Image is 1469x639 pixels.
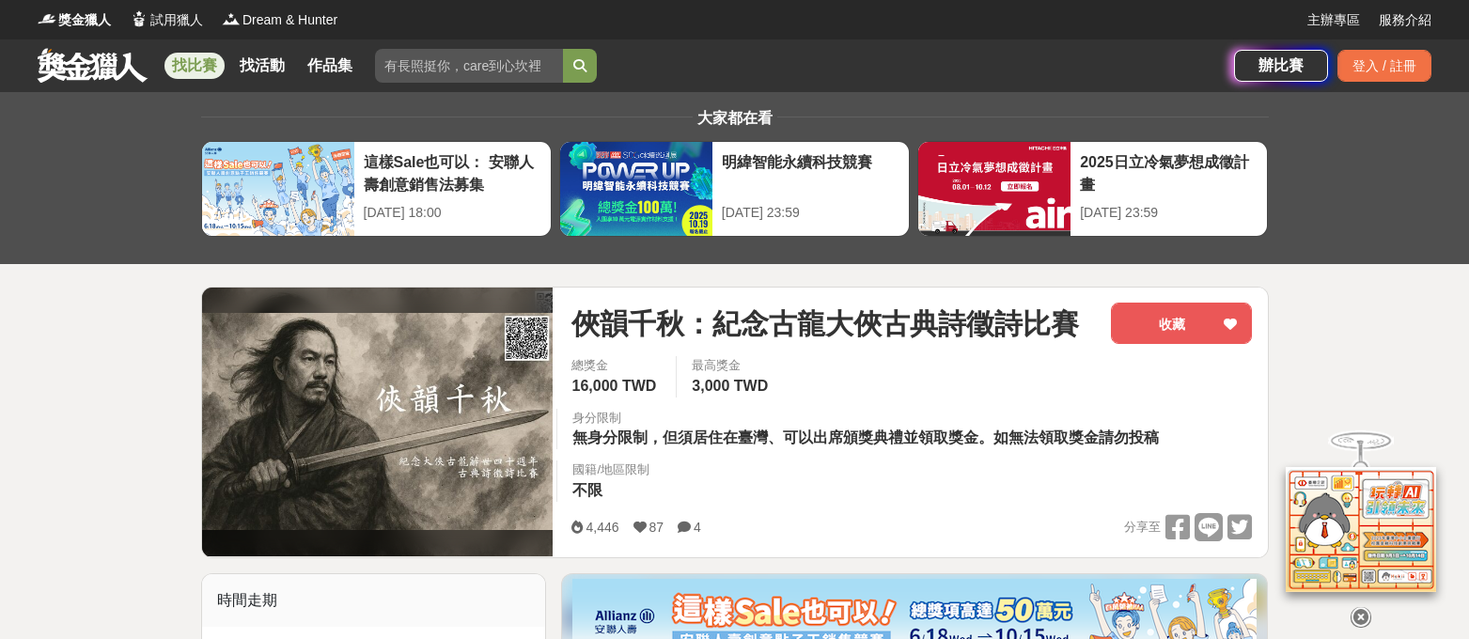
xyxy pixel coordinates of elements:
a: 服務介紹 [1379,10,1431,30]
span: 試用獵人 [150,10,203,30]
img: Logo [130,9,148,28]
img: Cover Image [202,313,554,530]
a: 找比賽 [164,53,225,79]
div: [DATE] 23:59 [722,203,899,223]
a: 找活動 [232,53,292,79]
button: 收藏 [1111,303,1252,344]
span: 大家都在看 [693,110,777,126]
span: 俠韻千秋：紀念古龍大俠古典詩徵詩比賽 [571,303,1079,345]
span: 4,446 [586,520,618,535]
a: Logo試用獵人 [130,10,203,30]
span: 無身分限制，但須居住在臺灣、可以出席頒獎典禮並領取獎金。如無法領取獎金請勿投稿 [572,429,1159,445]
div: 身分限制 [572,409,1164,428]
div: 明緯智能永續科技競賽 [722,151,899,194]
div: 時間走期 [202,574,546,627]
span: 總獎金 [571,356,661,375]
span: 獎金獵人 [58,10,111,30]
span: 4 [694,520,701,535]
span: 87 [649,520,664,535]
div: [DATE] 23:59 [1080,203,1258,223]
a: 明緯智能永續科技競賽[DATE] 23:59 [559,141,910,237]
span: 分享至 [1124,513,1161,541]
a: Logo獎金獵人 [38,10,111,30]
span: 不限 [572,482,602,498]
div: 這樣Sale也可以： 安聯人壽創意銷售法募集 [364,151,541,194]
div: [DATE] 18:00 [364,203,541,223]
div: 國籍/地區限制 [572,460,649,479]
a: LogoDream & Hunter [222,10,337,30]
a: 2025日立冷氣夢想成徵計畫[DATE] 23:59 [917,141,1268,237]
img: Logo [38,9,56,28]
a: 辦比賽 [1234,50,1328,82]
span: Dream & Hunter [242,10,337,30]
a: 這樣Sale也可以： 安聯人壽創意銷售法募集[DATE] 18:00 [201,141,552,237]
img: Logo [222,9,241,28]
div: 2025日立冷氣夢想成徵計畫 [1080,151,1258,194]
span: 3,000 TWD [692,378,768,394]
input: 有長照挺你，care到心坎裡！青春出手，拍出照顧 影音徵件活動 [375,49,563,83]
a: 主辦專區 [1307,10,1360,30]
div: 登入 / 註冊 [1337,50,1431,82]
span: 最高獎金 [692,356,773,375]
a: 作品集 [300,53,360,79]
img: d2146d9a-e6f6-4337-9592-8cefde37ba6b.png [1286,467,1436,592]
span: 16,000 TWD [571,378,656,394]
